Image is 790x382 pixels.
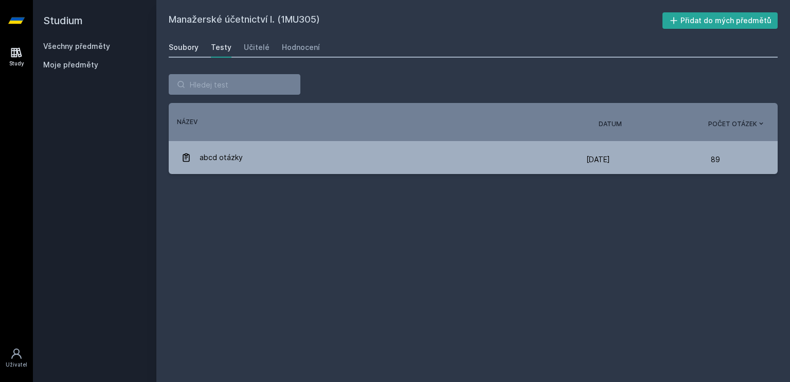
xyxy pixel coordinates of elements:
div: Uživatel [6,361,27,369]
span: Počet otázek [708,119,757,129]
input: Hledej test [169,74,300,95]
button: Počet otázek [708,119,765,129]
span: abcd otázky [200,147,243,168]
div: Testy [211,42,231,53]
a: Uživatel [2,342,31,374]
a: Hodnocení [282,37,320,58]
span: Moje předměty [43,60,98,70]
span: 89 [711,149,720,170]
button: Datum [599,119,622,129]
div: Hodnocení [282,42,320,53]
div: Study [9,60,24,67]
a: Učitelé [244,37,270,58]
div: Soubory [169,42,199,53]
a: Všechny předměty [43,42,110,50]
button: Přidat do mých předmětů [662,12,778,29]
a: Soubory [169,37,199,58]
span: [DATE] [586,155,610,164]
a: Testy [211,37,231,58]
h2: Manažerské účetnictví I. (1MU305) [169,12,662,29]
a: Study [2,41,31,73]
a: abcd otázky [DATE] 89 [169,141,778,174]
div: Učitelé [244,42,270,53]
button: Název [177,117,197,127]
